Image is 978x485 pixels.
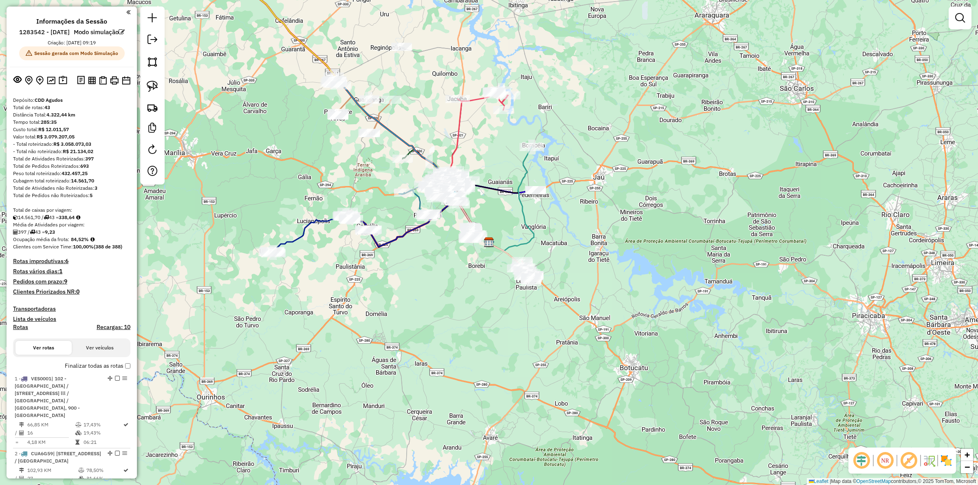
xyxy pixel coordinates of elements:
[115,376,120,381] em: Finalizar rota
[27,421,75,429] td: 66,85 KM
[45,75,57,86] button: Otimizar todas as rotas
[23,74,34,87] button: Centralizar mapa no depósito ou ponto de apoio
[13,170,130,177] div: Peso total roteirizado:
[53,141,91,147] strong: R$ 3.058.073,03
[13,177,130,184] div: Cubagem total roteirizado:
[15,450,101,464] span: | [STREET_ADDRESS] / [GEOGRAPHIC_DATA]
[73,244,94,250] strong: 100,00%
[144,31,161,50] a: Exportar sessão
[13,228,130,236] div: 397 / 43 =
[13,268,130,275] h4: Rotas vários dias:
[13,155,130,162] div: Total de Atividades Roteirizadas:
[15,375,80,418] span: 1 -
[34,74,45,87] button: Adicionar Atividades
[41,119,57,125] strong: 285:35
[27,466,78,474] td: 102,93 KM
[94,244,122,250] strong: (388 de 388)
[13,162,130,170] div: Total de Pedidos Roteirizados:
[392,43,412,51] div: Atividade não roteirizada - SUPERMERCADO SERVE T
[952,10,968,26] a: Exibir filtros
[123,422,128,427] i: Rota otimizada
[71,236,89,242] strong: 84,52%
[442,186,463,194] div: Atividade não roteirizada - REDE L K DE POSTOS L
[95,185,97,191] strong: 3
[74,29,125,36] h6: Modo simulação
[12,74,23,87] button: Exibir sessão original
[83,429,123,437] td: 19,43%
[75,440,79,445] i: Tempo total em rota
[31,450,53,456] span: CUA6G59
[13,184,130,192] div: Total de Atividades não Roteirizadas:
[807,478,978,485] div: Map data © contributors,© 2025 TomTom, Microsoft
[27,438,75,446] td: 4,18 KM
[15,341,72,355] button: Ver rotas
[15,375,80,418] span: | 102 - [GEOGRAPHIC_DATA] / [STREET_ADDRESS] lll / [GEOGRAPHIC_DATA] / [GEOGRAPHIC_DATA], 900 - [...
[35,97,63,103] strong: CDD Agudos
[13,126,130,133] div: Custo total:
[19,468,24,473] i: Distância Total
[144,141,161,160] a: Reroteirizar Sessão
[115,451,120,456] em: Finalizar rota
[65,362,130,370] label: Finalizar todas as rotas
[27,474,78,483] td: 27
[90,192,93,198] strong: 5
[449,191,460,201] img: 617 UDC Light Bauru
[809,478,828,484] a: Leaflet
[147,56,158,68] img: Selecionar atividades - polígono
[147,102,158,113] img: Criar rota
[37,134,75,140] strong: R$ 3.079.207,05
[64,278,67,285] strong: 9
[44,104,50,110] strong: 43
[899,451,919,470] span: Exibir rótulo
[75,74,86,87] button: Logs desbloquear sessão
[44,215,49,220] i: Total de rotas
[122,451,127,456] em: Opções
[13,119,130,126] div: Tempo total:
[44,39,99,46] div: Criação: [DATE] 09:19
[83,421,123,429] td: 17,43%
[120,75,132,86] button: Disponibilidade de veículos
[961,449,973,461] a: Zoom in
[46,112,75,118] strong: 4.322,44 km
[76,215,80,220] i: Meta Caixas/viagem: 260,20 Diferença: 78,44
[13,192,130,199] div: Total de Pedidos não Roteirizados:
[85,156,94,162] strong: 397
[965,462,970,472] span: −
[19,46,125,60] span: Sessão gerada com Modo Simulação
[13,148,130,155] div: - Total não roteirizado:
[78,476,84,481] i: % de utilização da cubagem
[59,268,62,275] strong: 1
[15,429,19,437] td: /
[852,451,871,470] span: Ocultar deslocamento
[119,29,125,35] em: Alterar nome da sessão
[90,237,95,242] em: Média calculada utilizando a maior ocupação (%Peso ou %Cubagem) de cada rota da sessão. Rotas cro...
[13,236,69,242] span: Ocupação média da frota:
[75,422,81,427] i: % de utilização do peso
[484,237,494,248] img: CDD Agudos
[13,140,130,148] div: - Total roteirizado:
[19,422,24,427] i: Distância Total
[59,214,75,220] strong: 338,64
[13,278,67,285] h4: Pedidos com prazo:
[27,429,75,437] td: 16
[13,305,130,312] h4: Transportadoras
[144,10,161,28] a: Nova sessão e pesquisa
[45,229,55,235] strong: 9,23
[13,221,130,228] div: Média de Atividades por viagem:
[57,74,69,87] button: Painel de Sugestão
[923,454,936,467] img: Fluxo de ruas
[19,476,24,481] i: Total de Atividades
[71,178,94,184] strong: 14.561,70
[13,288,130,295] h4: Clientes Priorizados NR:
[108,451,112,456] em: Alterar sequência das rotas
[36,18,107,25] h4: Informações da Sessão
[108,75,120,86] button: Imprimir Rotas
[830,478,831,484] span: |
[97,75,108,86] button: Visualizar Romaneio
[875,451,895,470] span: Ocultar NR
[63,148,93,154] strong: R$ 21.134,02
[13,104,130,111] div: Total de rotas:
[13,206,130,214] div: Total de caixas por viagem:
[30,230,35,235] i: Total de rotas
[13,97,130,104] div: Depósito:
